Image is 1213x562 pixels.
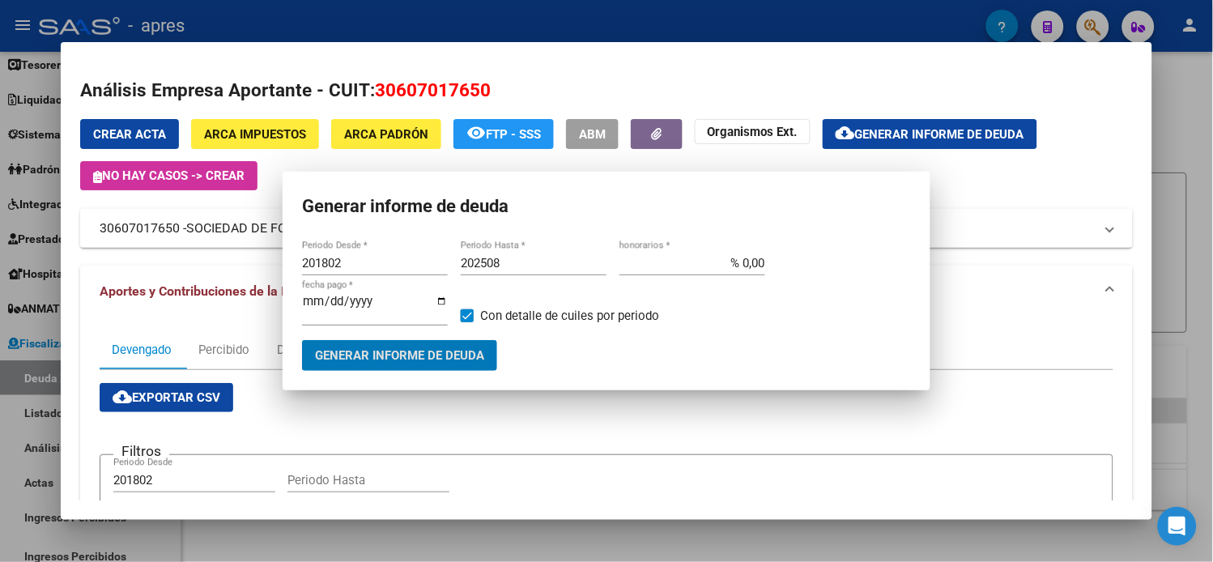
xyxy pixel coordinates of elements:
button: Exportar CSV [100,383,233,412]
span: Generar informe de deuda [855,127,1024,142]
button: ABM [566,119,619,149]
span: Generar informe de deuda [315,349,484,364]
span: ABM [579,127,606,142]
button: FTP - SSS [453,119,554,149]
span: ARCA Padrón [344,127,428,142]
span: FTP - SSS [486,127,541,142]
mat-panel-title: 30607017650 - [100,219,1094,238]
mat-expansion-panel-header: Aportes y Contribuciones de la Empresa: 30607017650 [80,266,1133,317]
strong: Organismos Ext. [708,125,798,139]
span: SOCIEDAD DE FOMENTO LOMAS [PERSON_NAME] [186,219,478,238]
h1: Generar informe de deuda [302,191,911,222]
span: 30607017650 [375,79,491,100]
mat-icon: remove_red_eye [466,123,486,143]
span: Crear Acta [93,127,166,142]
span: Con detalle de cuiles por periodo [480,306,659,326]
button: Organismos Ext. [695,119,811,144]
mat-expansion-panel-header: 30607017650 -SOCIEDAD DE FOMENTO LOMAS [PERSON_NAME] [80,209,1133,248]
span: ARCA Impuestos [204,127,306,142]
button: ARCA Padrón [331,119,441,149]
div: Devengado [112,341,172,359]
h3: Filtros [113,442,169,460]
span: No hay casos -> Crear [93,168,245,183]
mat-icon: cloud_download [836,123,855,143]
span: Exportar CSV [113,390,220,405]
button: ARCA Impuestos [191,119,319,149]
div: Percibido [198,341,249,359]
div: Devengado x CUIL [277,341,375,359]
button: Generar informe de deuda [823,119,1037,149]
div: Open Intercom Messenger [1158,507,1197,546]
span: Aportes y Contribuciones de la Empresa: 30607017650 [100,283,420,299]
button: Crear Acta [80,119,179,149]
mat-icon: cloud_download [113,387,132,407]
h2: Análisis Empresa Aportante - CUIT: [80,77,1133,104]
button: Generar informe de deuda [302,340,497,370]
button: No hay casos -> Crear [80,161,257,190]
